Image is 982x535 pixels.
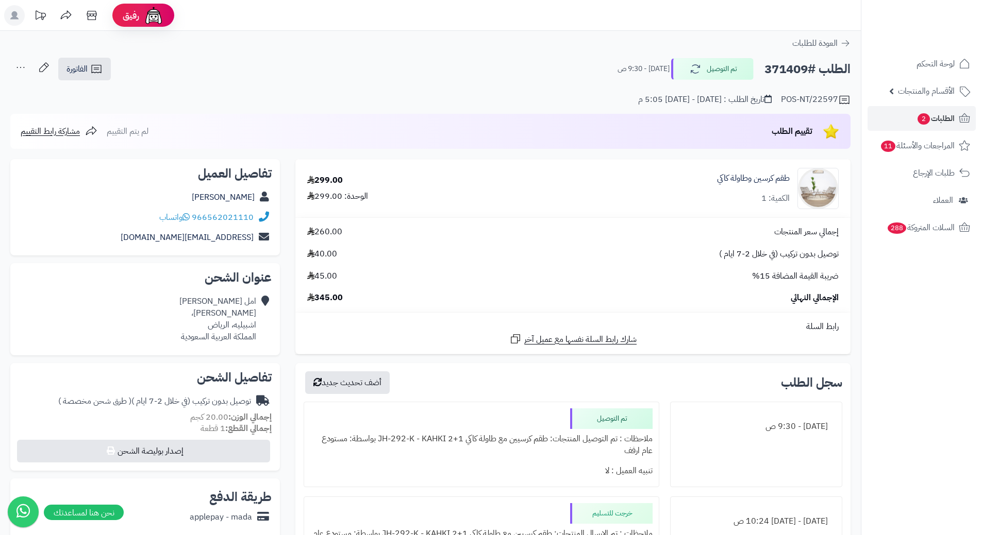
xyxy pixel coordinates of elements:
[190,411,272,423] small: 20.00 كجم
[58,58,111,80] a: الفاتورة
[121,231,254,244] a: [EMAIL_ADDRESS][DOMAIN_NAME]
[307,292,343,304] span: 345.00
[781,376,842,389] h3: سجل الطلب
[21,125,80,137] span: مشاركة رابط التقييم
[310,461,652,481] div: تنبيه العميل : لا
[774,226,839,238] span: إجمالي سعر المنتجات
[917,57,955,71] span: لوحة التحكم
[159,211,190,223] a: واتساب
[307,175,343,186] div: 299.00
[880,139,955,153] span: المراجعات والأسئلة
[887,220,955,235] span: السلات المتروكة
[764,59,851,80] h2: الطلب #371409
[792,37,838,49] span: العودة للطلبات
[618,64,670,74] small: [DATE] - 9:30 ص
[307,191,368,202] div: الوحدة: 299.00
[671,58,754,80] button: تم التوصيل
[781,94,851,106] div: POS-NT/22597
[107,125,148,137] span: لم يتم التقييم
[868,188,976,213] a: العملاء
[66,63,88,75] span: الفاتورة
[677,511,836,531] div: [DATE] - [DATE] 10:24 ص
[305,371,390,394] button: أضف تحديث جديد
[307,270,337,282] span: 45.00
[917,111,955,126] span: الطلبات
[524,334,637,346] span: شارك رابط السلة نفسها مع عميل آخر
[192,211,254,223] a: 966562021110
[228,411,272,423] strong: إجمالي الوزن:
[638,94,772,106] div: تاريخ الطلب : [DATE] - [DATE] 5:05 م
[225,422,272,435] strong: إجمالي القطع:
[299,321,846,333] div: رابط السلة
[772,125,812,137] span: تقييم الطلب
[677,417,836,437] div: [DATE] - 9:30 ص
[509,333,637,346] a: شارك رابط السلة نفسها مع عميل آخر
[570,503,653,524] div: خرجت للتسليم
[310,429,652,461] div: ملاحظات : تم التوصيل المنتجات: طقم كرسيين مع طاولة كاكي 1+2 JH-292-K - KAHKI بواسطة: مستودع عام ارفف
[19,271,272,284] h2: عنوان الشحن
[792,37,851,49] a: العودة للطلبات
[798,168,838,209] img: 1746967152-1-90x90.jpg
[201,422,272,435] small: 1 قطعة
[192,191,255,203] a: [PERSON_NAME]
[190,511,252,523] div: applepay - mada
[570,408,653,429] div: تم التوصيل
[918,113,930,125] span: 2
[868,106,976,131] a: الطلبات2
[881,141,895,152] span: 11
[123,9,139,22] span: رفيق
[19,371,272,384] h2: تفاصيل الشحن
[19,167,272,180] h2: تفاصيل العميل
[912,28,972,49] img: logo-2.png
[868,133,976,158] a: المراجعات والأسئلة11
[717,172,790,184] a: طقم كرسين وطاولة كاكي
[27,5,53,28] a: تحديثات المنصة
[179,296,256,342] div: امل [PERSON_NAME] [PERSON_NAME]، اشبيليه، الرياض المملكة العربية السعودية
[933,193,953,208] span: العملاء
[719,248,839,260] span: توصيل بدون تركيب (في خلال 2-7 ايام )
[898,84,955,98] span: الأقسام والمنتجات
[21,125,97,137] a: مشاركة رابط التقييم
[143,5,164,26] img: ai-face.png
[791,292,839,304] span: الإجمالي النهائي
[868,215,976,240] a: السلات المتروكة288
[307,226,342,238] span: 260.00
[307,248,337,260] span: 40.00
[888,222,906,234] span: 288
[58,395,251,407] div: توصيل بدون تركيب (في خلال 2-7 ايام )
[752,270,839,282] span: ضريبة القيمة المضافة 15%
[761,193,790,204] div: الكمية: 1
[209,491,272,503] h2: طريقة الدفع
[868,51,976,76] a: لوحة التحكم
[913,166,955,180] span: طلبات الإرجاع
[58,395,131,407] span: ( طرق شحن مخصصة )
[868,161,976,185] a: طلبات الإرجاع
[17,440,270,462] button: إصدار بوليصة الشحن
